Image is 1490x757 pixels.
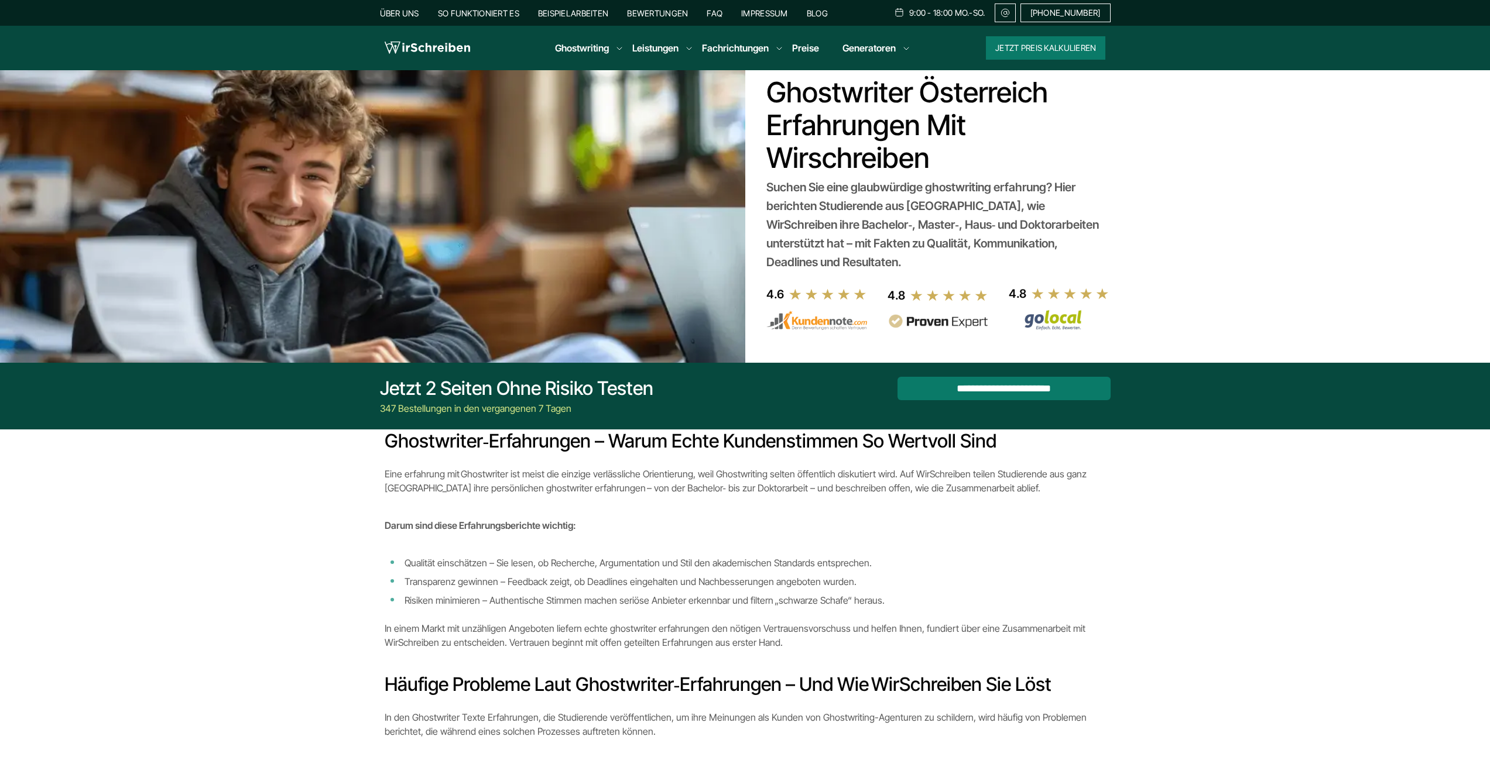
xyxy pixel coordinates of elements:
a: FAQ [707,8,722,18]
div: Jetzt 2 Seiten ohne Risiko testen [380,377,653,400]
p: In einem Markt mit unzähligen Angeboten liefern echte ghostwriter erfahrungen den nötigen Vertrau... [385,621,1106,649]
button: Jetzt Preis kalkulieren [986,36,1105,60]
h2: Häufige Probleme laut Ghostwriter‑Erfahrungen – und wie WirSchreiben sie löst [385,673,1106,696]
a: Blog [807,8,828,18]
img: provenexpert reviews [888,314,988,329]
h2: Ghostwriter‑Erfahrungen – warum echte Kundenstimmen so wertvoll sind [385,429,1106,453]
li: Qualität einschätzen – Sie lesen, ob Recherche, Argumentation und Stil den akademischen Standards... [385,556,1106,570]
div: 347 Bestellungen in den vergangenen 7 Tagen [380,401,653,415]
a: Über uns [380,8,419,18]
a: Leistungen [632,41,679,55]
div: 4.8 [888,286,905,305]
li: Transparenz gewinnen – Feedback zeigt, ob Deadlines eingehalten und Nachbesserungen angeboten wur... [385,574,1106,589]
div: 4.8 [1009,284,1026,303]
img: stars [1031,287,1109,300]
img: Wirschreiben Bewertungen [1009,309,1109,331]
a: Beispielarbeiten [538,8,608,18]
span: [PHONE_NUMBER] [1030,8,1101,18]
img: stars [789,288,867,301]
img: Email [1000,8,1011,18]
p: In den Ghostwriter Texte Erfahrungen, die Studierende veröffentlichen, um ihre Meinungen als Kund... [385,710,1106,738]
li: Risiken minimieren – Authentische Stimmen machen seriöse Anbieter erkennbar und filtern „schwarze... [385,593,1106,607]
a: So funktioniert es [438,8,519,18]
div: 4.6 [766,285,784,304]
h1: Ghostwriter Österreich Erfahrungen mit Wirschreiben [766,76,1105,174]
span: 9:00 - 18:00 Mo.-So. [909,8,985,18]
img: kundennote [766,311,867,331]
a: Ghostwriting [555,41,609,55]
img: stars [910,289,988,302]
p: Eine erfahrung mit Ghostwriter ist meist die einzige verlässliche Orientierung, weil Ghostwriting... [385,467,1106,495]
a: [PHONE_NUMBER] [1020,4,1111,22]
a: Fachrichtungen [702,41,769,55]
img: Schedule [894,8,905,17]
strong: Darum sind diese Erfahrungsberichte wichtig: [385,519,576,531]
a: Preise [792,42,819,54]
a: Impressum [741,8,788,18]
img: logo wirschreiben [385,39,470,57]
a: Bewertungen [627,8,688,18]
a: Generatoren [842,41,896,55]
div: Suchen Sie eine glaubwürdige ghostwriting erfahrung? Hier berichten Studierende aus [GEOGRAPHIC_D... [766,178,1105,271]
